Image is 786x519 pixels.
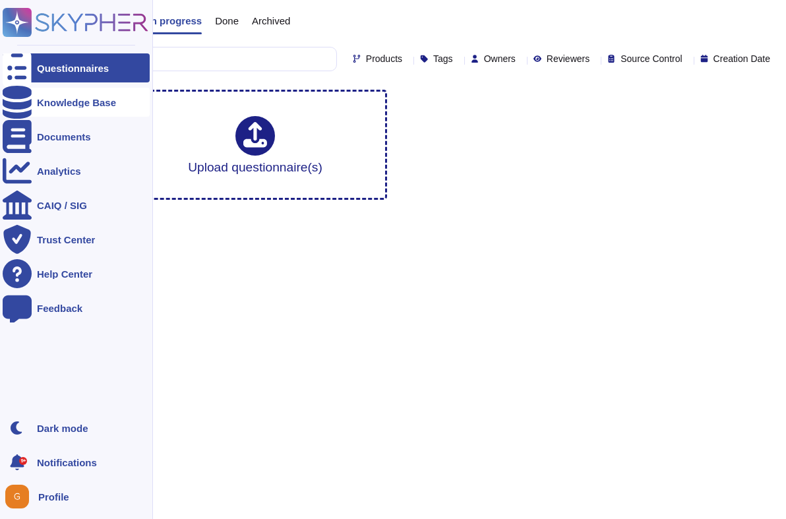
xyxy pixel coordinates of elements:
[19,457,27,465] div: 9+
[3,191,150,220] a: CAIQ / SIG
[484,54,516,63] span: Owners
[5,485,29,508] img: user
[37,458,97,468] span: Notifications
[3,225,150,254] a: Trust Center
[547,54,589,63] span: Reviewers
[37,423,88,433] div: Dark mode
[433,54,453,63] span: Tags
[37,303,82,313] div: Feedback
[37,63,109,73] div: Questionnaires
[188,116,322,173] div: Upload questionnaire(s)
[3,122,150,151] a: Documents
[37,269,92,279] div: Help Center
[52,47,323,71] input: Search by keywords
[37,200,87,210] div: CAIQ / SIG
[3,156,150,185] a: Analytics
[148,16,202,26] span: In progress
[38,492,69,502] span: Profile
[3,53,150,82] a: Questionnaires
[3,88,150,117] a: Knowledge Base
[366,54,402,63] span: Products
[3,293,150,322] a: Feedback
[3,482,38,511] button: user
[215,16,239,26] span: Done
[37,235,95,245] div: Trust Center
[252,16,290,26] span: Archived
[3,259,150,288] a: Help Center
[713,54,770,63] span: Creation Date
[37,98,116,107] div: Knowledge Base
[620,54,682,63] span: Source Control
[37,166,81,176] div: Analytics
[37,132,91,142] div: Documents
